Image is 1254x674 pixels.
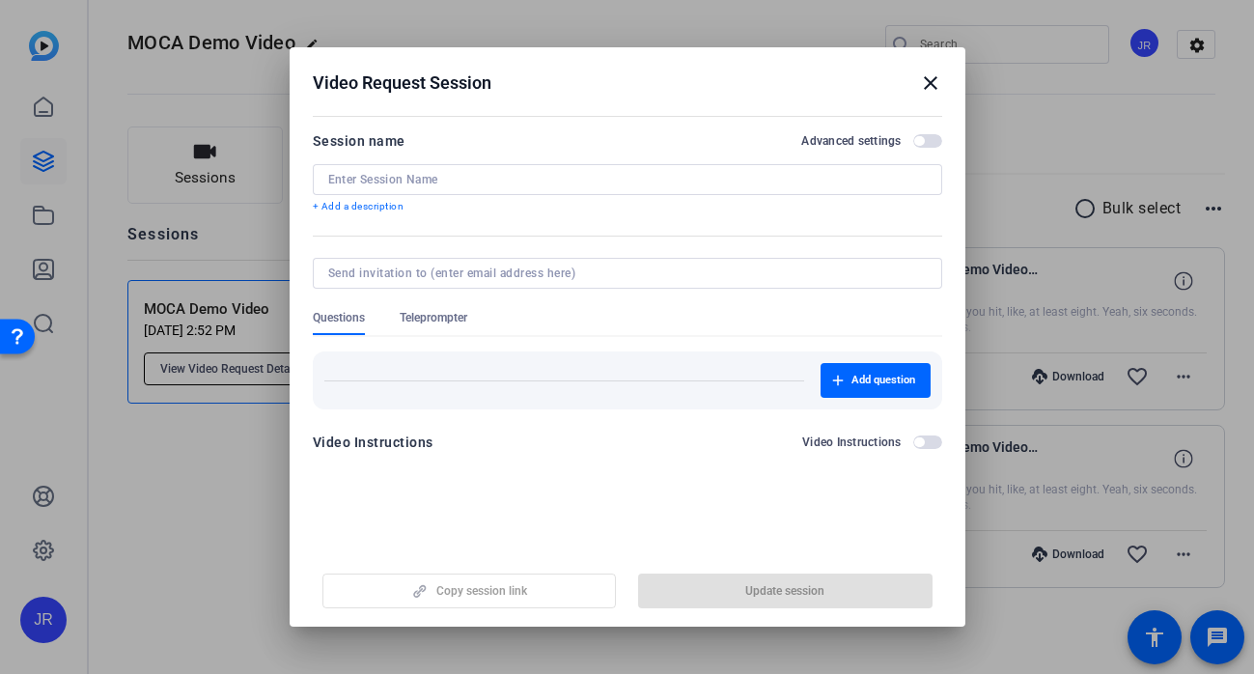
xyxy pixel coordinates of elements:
div: Session name [313,129,405,153]
input: Enter Session Name [328,172,927,187]
span: Teleprompter [400,310,467,325]
mat-icon: close [919,71,942,95]
button: Add question [821,363,931,398]
h2: Video Instructions [802,435,902,450]
input: Send invitation to (enter email address here) [328,266,919,281]
h2: Advanced settings [801,133,901,149]
p: + Add a description [313,199,942,214]
div: Video Request Session [313,71,942,95]
span: Add question [851,373,915,388]
span: Questions [313,310,365,325]
div: Video Instructions [313,431,433,454]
